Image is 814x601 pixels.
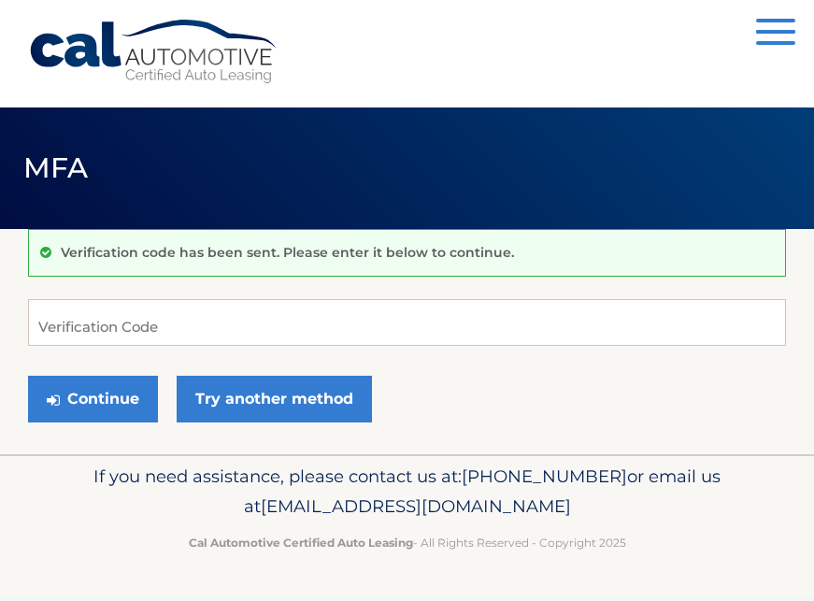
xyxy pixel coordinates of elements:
[261,495,571,517] span: [EMAIL_ADDRESS][DOMAIN_NAME]
[756,19,795,50] button: Menu
[177,376,372,422] a: Try another method
[28,533,786,552] p: - All Rights Reserved - Copyright 2025
[28,299,786,346] input: Verification Code
[23,150,89,185] span: MFA
[61,244,514,261] p: Verification code has been sent. Please enter it below to continue.
[189,536,413,550] strong: Cal Automotive Certified Auto Leasing
[28,462,786,522] p: If you need assistance, please contact us at: or email us at
[462,465,627,487] span: [PHONE_NUMBER]
[28,19,280,85] a: Cal Automotive
[28,376,158,422] button: Continue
